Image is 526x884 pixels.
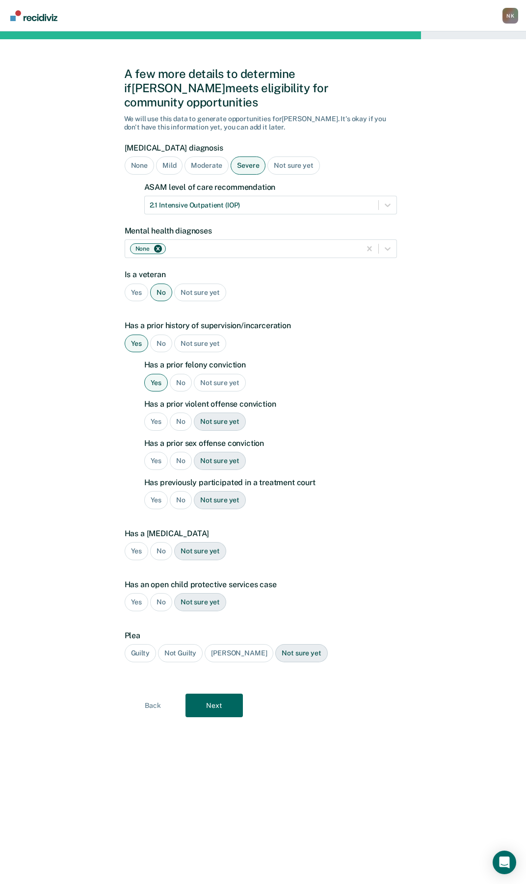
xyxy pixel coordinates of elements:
[144,374,168,392] div: Yes
[170,374,192,392] div: No
[125,284,149,302] div: Yes
[144,478,397,487] label: Has previously participated in a treatment court
[144,360,397,369] label: Has a prior felony conviction
[158,644,203,662] div: Not Guilty
[125,529,397,538] label: Has a [MEDICAL_DATA]
[156,156,183,175] div: Mild
[125,143,397,153] label: [MEDICAL_DATA] diagnosis
[150,284,172,302] div: No
[125,226,397,235] label: Mental health diagnoses
[170,491,192,509] div: No
[144,182,397,192] label: ASAM level of care recommendation
[194,413,246,431] div: Not sure yet
[184,156,229,175] div: Moderate
[125,321,397,330] label: Has a prior history of supervision/incarceration
[174,593,226,611] div: Not sure yet
[125,593,149,611] div: Yes
[502,8,518,24] div: N K
[153,245,163,252] div: Remove None
[502,8,518,24] button: Profile dropdown button
[124,694,182,717] button: Back
[150,335,172,353] div: No
[150,593,172,611] div: No
[10,10,57,21] img: Recidiviz
[124,115,402,131] div: We will use this data to generate opportunities for [PERSON_NAME] . It's okay if you don't have t...
[125,644,156,662] div: Guilty
[174,335,226,353] div: Not sure yet
[174,542,226,560] div: Not sure yet
[125,156,154,175] div: None
[144,413,168,431] div: Yes
[150,542,172,560] div: No
[125,542,149,560] div: Yes
[144,399,397,409] label: Has a prior violent offense conviction
[125,631,397,640] label: Plea
[205,644,273,662] div: [PERSON_NAME]
[125,335,149,353] div: Yes
[125,580,397,589] label: Has an open child protective services case
[194,374,246,392] div: Not sure yet
[125,270,397,279] label: Is a veteran
[493,851,516,874] div: Open Intercom Messenger
[275,644,327,662] div: Not sure yet
[144,491,168,509] div: Yes
[185,694,243,717] button: Next
[124,67,402,109] div: A few more details to determine if [PERSON_NAME] meets eligibility for community opportunities
[144,452,168,470] div: Yes
[170,413,192,431] div: No
[267,156,319,175] div: Not sure yet
[231,156,265,175] div: Severe
[194,491,246,509] div: Not sure yet
[170,452,192,470] div: No
[174,284,226,302] div: Not sure yet
[144,439,397,448] label: Has a prior sex offense conviction
[132,244,151,254] div: None
[194,452,246,470] div: Not sure yet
